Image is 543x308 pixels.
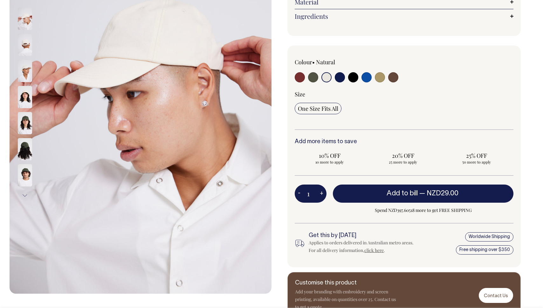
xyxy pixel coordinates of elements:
a: Contact Us [479,288,513,303]
img: natural [18,8,32,30]
input: One Size Fits All [295,103,341,114]
h6: Add more items to save [295,139,513,145]
div: Colour [295,58,382,66]
img: natural [18,34,32,56]
span: 25 more to apply [371,159,435,164]
span: — [419,190,460,197]
input: 25% OFF 50 more to apply [442,150,512,166]
input: 10% OFF 10 more to apply [295,150,364,166]
div: Applies to orders delivered in Australian metro areas. For all delivery information, . [309,239,414,254]
label: Natural [316,58,335,66]
button: Add to bill —NZD29.00 [333,185,513,202]
span: One Size Fits All [298,105,338,112]
img: olive [18,164,32,186]
button: - [295,187,304,200]
span: Spend NZD397.60518 more to get FREE SHIPPING [333,206,513,214]
img: natural [18,60,32,82]
span: Add to bill [387,190,418,197]
img: natural [18,86,32,108]
button: Next [20,188,30,203]
div: Size [295,90,513,98]
span: 10% OFF [298,152,361,159]
h6: Customise this product [295,280,397,286]
span: 10 more to apply [298,159,361,164]
span: 50 more to apply [445,159,508,164]
img: olive [18,112,32,134]
img: olive [18,138,32,160]
a: Ingredients [295,12,513,20]
span: NZD29.00 [427,190,458,197]
h6: Get this by [DATE] [309,233,414,239]
button: + [317,187,326,200]
a: click here [364,247,384,253]
span: 20% OFF [371,152,435,159]
span: • [312,58,315,66]
input: 20% OFF 25 more to apply [368,150,438,166]
span: 25% OFF [445,152,508,159]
